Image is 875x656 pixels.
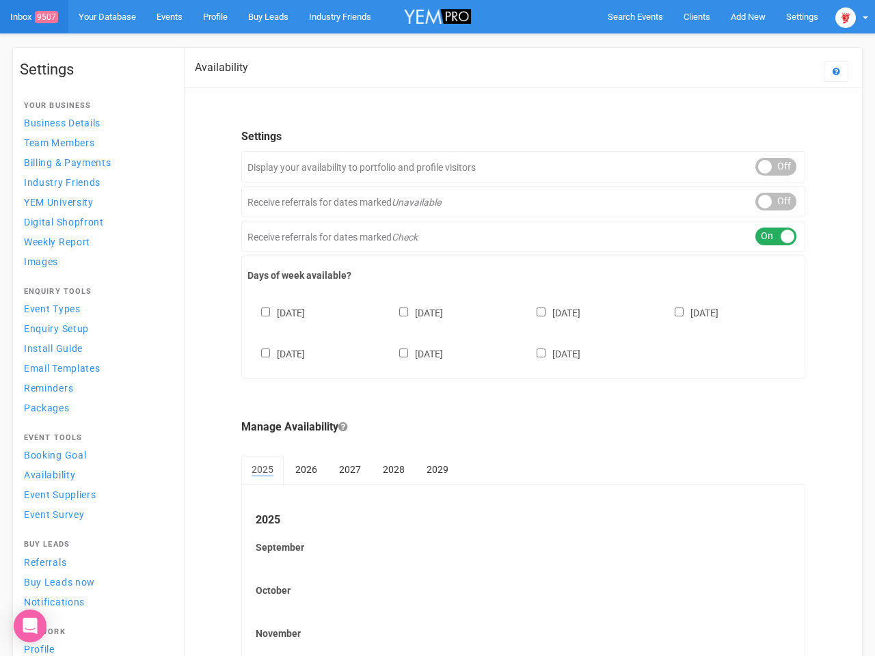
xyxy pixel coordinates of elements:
[20,573,170,591] a: Buy Leads now
[608,12,663,22] span: Search Events
[24,343,83,354] span: Install Guide
[416,456,459,483] a: 2029
[285,456,327,483] a: 2026
[20,232,170,251] a: Weekly Report
[24,303,81,314] span: Event Types
[24,541,166,549] h4: Buy Leads
[20,379,170,397] a: Reminders
[20,446,170,464] a: Booking Goal
[24,256,58,267] span: Images
[24,628,166,636] h4: Network
[24,597,85,607] span: Notifications
[256,512,791,528] legend: 2025
[20,252,170,271] a: Images
[386,305,443,320] label: [DATE]
[329,456,371,483] a: 2027
[373,456,415,483] a: 2028
[14,610,46,642] div: Open Intercom Messenger
[24,323,89,334] span: Enquiry Setup
[256,541,791,554] label: September
[241,129,805,145] legend: Settings
[241,420,805,435] legend: Manage Availability
[675,307,684,316] input: [DATE]
[399,348,408,357] input: [DATE]
[24,288,166,296] h4: Enquiry Tools
[386,346,443,361] label: [DATE]
[24,363,100,374] span: Email Templates
[24,489,96,500] span: Event Suppliers
[20,173,170,191] a: Industry Friends
[247,346,305,361] label: [DATE]
[24,402,70,413] span: Packages
[261,307,270,316] input: [DATE]
[35,11,58,23] span: 9507
[537,307,546,316] input: [DATE]
[24,509,84,520] span: Event Survey
[20,465,170,484] a: Availability
[523,305,580,320] label: [DATE]
[24,469,75,480] span: Availability
[24,118,100,128] span: Business Details
[684,12,710,22] span: Clients
[241,456,284,484] a: 2025
[20,113,170,132] a: Business Details
[24,197,94,208] span: YEM University
[20,299,170,318] a: Event Types
[261,348,270,357] input: [DATE]
[24,137,94,148] span: Team Members
[20,592,170,611] a: Notifications
[256,627,791,640] label: November
[24,383,73,394] span: Reminders
[399,307,408,316] input: [DATE]
[247,269,799,282] label: Days of week available?
[537,348,546,357] input: [DATE]
[241,186,805,217] div: Receive referrals for dates marked
[523,346,580,361] label: [DATE]
[20,339,170,357] a: Install Guide
[24,434,166,442] h4: Event Tools
[20,61,170,78] h1: Settings
[835,8,856,28] img: open-uri20250107-2-1pbi2ie
[392,232,418,243] em: Check
[20,485,170,504] a: Event Suppliers
[24,102,166,110] h4: Your Business
[20,193,170,211] a: YEM University
[20,398,170,417] a: Packages
[24,450,86,461] span: Booking Goal
[247,305,305,320] label: [DATE]
[195,61,248,74] h2: Availability
[392,197,441,208] em: Unavailable
[20,153,170,172] a: Billing & Payments
[20,505,170,523] a: Event Survey
[731,12,766,22] span: Add New
[24,217,104,228] span: Digital Shopfront
[20,319,170,338] a: Enquiry Setup
[241,221,805,252] div: Receive referrals for dates marked
[20,133,170,152] a: Team Members
[24,157,111,168] span: Billing & Payments
[20,213,170,231] a: Digital Shopfront
[24,236,90,247] span: Weekly Report
[661,305,718,320] label: [DATE]
[20,359,170,377] a: Email Templates
[256,584,791,597] label: October
[20,553,170,571] a: Referrals
[241,151,805,182] div: Display your availability to portfolio and profile visitors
